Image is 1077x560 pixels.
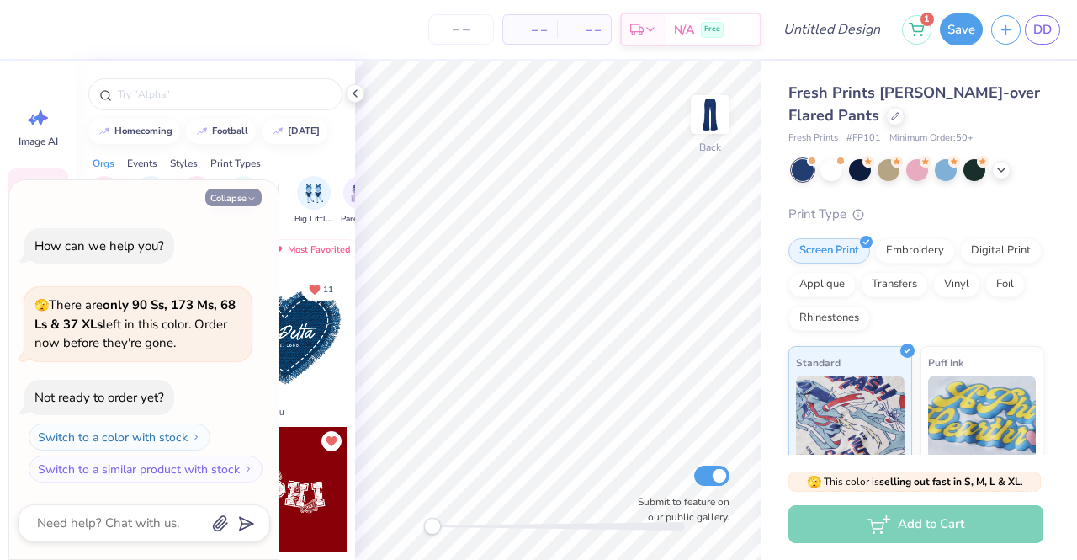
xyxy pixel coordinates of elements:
div: filter for Fraternity [132,176,170,226]
span: There are left in this color. Order now before they're gone. [34,296,236,351]
button: Collapse [205,189,262,206]
button: Switch to a color with stock [29,424,210,451]
input: Try "Alpha" [116,86,332,103]
span: Fresh Prints [788,131,838,146]
div: filter for Big Little Reveal [294,176,333,226]
strong: selling out fast in S, M, L & XL [879,475,1021,488]
a: DD [1025,15,1060,45]
span: Fresh Prints [PERSON_NAME]-over Flared Pants [788,83,1040,125]
span: N/A [674,21,694,39]
img: trend_line.gif [98,126,111,136]
div: homecoming [114,126,172,136]
button: filter button [341,176,379,226]
button: filter button [180,176,214,226]
input: – – [428,14,494,45]
div: filter for Parent's Weekend [341,176,379,226]
span: 🫣 [807,474,821,490]
div: Orgs [93,156,114,171]
button: filter button [294,176,333,226]
span: Puff Ink [928,354,963,371]
span: Standard [796,354,841,371]
div: filter for Sorority [88,176,121,226]
div: Most Favorited [263,239,358,259]
div: Not ready to order yet? [34,389,164,406]
span: 11 [323,285,333,294]
button: filter button [88,176,121,226]
span: – – [513,21,547,39]
label: Submit to feature on our public gallery. [629,494,729,525]
div: Foil [985,272,1025,297]
button: 1 [902,15,931,45]
button: Switch to a similar product with stock [29,456,263,483]
span: Big Little Reveal [294,213,333,226]
span: DD [1033,20,1052,40]
div: filter for Sports [226,176,260,226]
div: Transfers [861,272,928,297]
img: Switch to a color with stock [191,432,201,442]
span: This color is . [807,474,1023,489]
button: football [186,119,256,144]
div: halloween [288,126,320,136]
img: Parent's Weekend Image [351,184,370,203]
span: 1 [920,13,934,26]
span: # FP101 [846,131,881,146]
button: filter button [226,176,260,226]
div: Rhinestones [788,306,870,331]
div: Accessibility label [424,518,441,535]
div: Embroidery [875,238,955,264]
span: Free [704,24,720,35]
div: Digital Print [960,238,1042,264]
div: Applique [788,272,856,297]
button: Unlike [301,278,341,301]
img: Big Little Reveal Image [305,184,323,203]
strong: only 90 Ss, 173 Ms, 68 Ls & 37 XLs [34,296,236,333]
div: Print Types [210,156,261,171]
div: How can we help you? [34,237,164,254]
span: Parent's Weekend [341,213,379,226]
div: Vinyl [933,272,980,297]
button: homecoming [88,119,180,144]
span: 🫣 [34,297,49,313]
div: football [212,126,248,136]
img: Back [693,98,727,131]
button: Save [940,13,983,45]
img: trend_line.gif [271,126,284,136]
div: Styles [170,156,198,171]
div: Screen Print [788,238,870,264]
button: filter button [132,176,170,226]
span: – – [567,21,601,39]
span: Image AI [19,135,58,148]
button: [DATE] [262,119,327,144]
img: Puff Ink [928,376,1037,460]
input: Untitled Design [770,13,894,46]
button: Unlike [321,431,342,451]
img: trend_line.gif [195,126,209,136]
div: filter for Club [180,176,214,226]
span: Minimum Order: 50 + [889,131,974,146]
img: Switch to a similar product with stock [243,464,253,474]
div: Events [127,156,157,171]
img: Standard [796,376,905,460]
div: Back [699,140,721,155]
div: Print Type [788,205,1043,224]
